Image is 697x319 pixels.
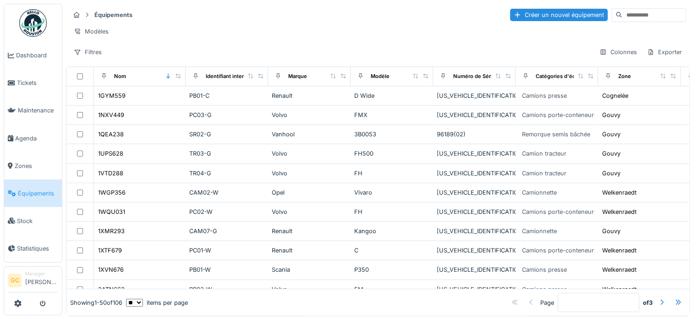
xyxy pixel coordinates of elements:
[189,227,264,235] div: CAM07-G
[437,169,512,178] div: [US_VEHICLE_IDENTIFICATION_NUMBER]-01
[189,188,264,197] div: CAM02-W
[522,111,597,119] div: Camions porte-conteneurs
[91,11,136,19] strong: Équipements
[4,235,62,262] a: Statistiques
[522,207,597,216] div: Camions porte-conteneurs
[643,298,653,307] strong: of 3
[4,179,62,207] a: Équipements
[371,73,390,80] div: Modèle
[602,130,620,139] div: Gouvy
[643,45,686,59] div: Exporter
[354,227,429,235] div: Kangoo
[189,111,264,119] div: PC03-G
[602,149,620,158] div: Gouvy
[206,73,250,80] div: Identifiant interne
[272,265,347,274] div: Scania
[4,42,62,69] a: Dashboard
[522,285,567,294] div: Camions presse
[354,265,429,274] div: P350
[98,246,122,255] div: 1XTF679
[126,298,188,307] div: items per page
[354,149,429,158] div: FH500
[17,217,58,225] span: Stock
[522,188,557,197] div: Camionnette
[98,227,125,235] div: 1XMR293
[510,9,608,21] div: Créer un nouvel équipement
[70,45,106,59] div: Filtres
[522,265,567,274] div: Camions presse
[354,111,429,119] div: FMX
[4,97,62,124] a: Maintenance
[354,169,429,178] div: FH
[602,246,637,255] div: Welkenraedt
[189,246,264,255] div: PC01-W
[437,265,512,274] div: [US_VEHICLE_IDENTIFICATION_NUMBER]-01
[272,130,347,139] div: Vanhool
[98,207,125,216] div: 1WQU031
[272,91,347,100] div: Renault
[354,130,429,139] div: 3B0053
[189,169,264,178] div: TR04-G
[18,189,58,198] span: Équipements
[288,73,307,80] div: Marque
[522,246,597,255] div: Camions porte-conteneurs
[540,298,554,307] div: Page
[437,246,512,255] div: [US_VEHICLE_IDENTIFICATION_NUMBER]-01
[354,207,429,216] div: FH
[98,111,124,119] div: 1NXV449
[522,149,566,158] div: Camion tracteur
[8,274,22,287] li: GC
[189,265,264,274] div: PB01-W
[437,91,512,100] div: [US_VEHICLE_IDENTIFICATION_NUMBER]
[15,134,58,143] span: Agenda
[4,69,62,97] a: Tickets
[70,25,113,38] div: Modèles
[189,149,264,158] div: TR03-G
[522,169,566,178] div: Camion tracteur
[17,244,58,253] span: Statistiques
[602,111,620,119] div: Gouvy
[354,285,429,294] div: FM
[602,91,628,100] div: Cognelée
[437,111,512,119] div: [US_VEHICLE_IDENTIFICATION_NUMBER]-01
[70,298,122,307] div: Showing 1 - 50 of 106
[602,227,620,235] div: Gouvy
[4,124,62,152] a: Agenda
[354,91,429,100] div: D Wide
[522,130,590,139] div: Remorque semis bâchée
[354,246,429,255] div: C
[16,51,58,60] span: Dashboard
[272,285,347,294] div: Volvo
[189,207,264,216] div: PC02-W
[272,227,347,235] div: Renault
[602,207,637,216] div: Welkenraedt
[437,285,512,294] div: [US_VEHICLE_IDENTIFICATION_NUMBER]-01
[114,73,126,80] div: Nom
[98,149,123,158] div: 1UPS628
[272,207,347,216] div: Volvo
[602,188,637,197] div: Welkenraedt
[536,73,599,80] div: Catégories d'équipement
[272,169,347,178] div: Volvo
[437,188,512,197] div: [US_VEHICLE_IDENTIFICATION_NUMBER]-01
[17,78,58,87] span: Tickets
[522,91,567,100] div: Camions presse
[618,73,631,80] div: Zone
[98,188,126,197] div: 1WGP356
[272,246,347,255] div: Renault
[602,169,620,178] div: Gouvy
[98,265,124,274] div: 1XVN676
[522,227,557,235] div: Camionnette
[272,111,347,119] div: Volvo
[25,270,58,290] li: [PERSON_NAME]
[189,285,264,294] div: PB02-W
[272,149,347,158] div: Volvo
[8,270,58,292] a: GC Manager[PERSON_NAME]
[4,207,62,235] a: Stock
[602,285,637,294] div: Welkenraedt
[272,188,347,197] div: Opel
[437,207,512,216] div: [US_VEHICLE_IDENTIFICATION_NUMBER]-01
[18,106,58,115] span: Maintenance
[437,149,512,158] div: [US_VEHICLE_IDENTIFICATION_NUMBER]-01
[453,73,495,80] div: Numéro de Série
